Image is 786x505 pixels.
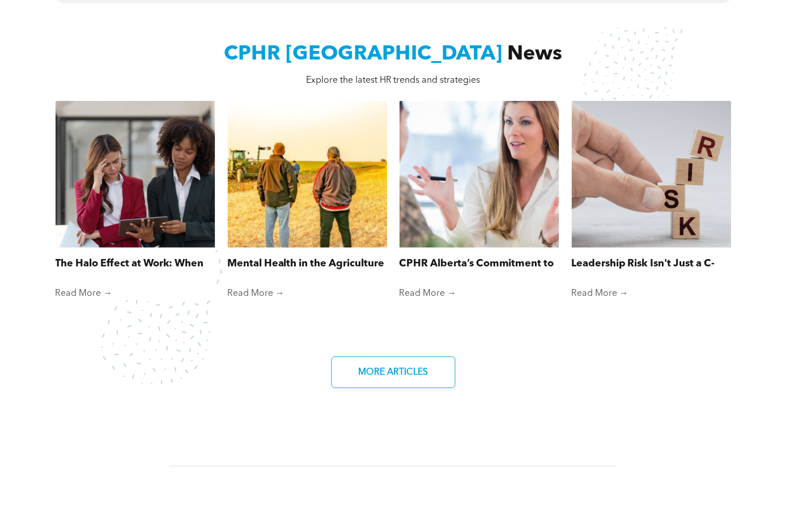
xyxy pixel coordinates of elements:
span: News [507,45,562,65]
a: Leadership Risk Isn't Just a C-Suite Concern [571,256,731,271]
a: Mental Health in the Agriculture Industry [227,256,387,271]
a: Read More → [227,288,387,299]
a: Read More → [55,288,215,299]
a: MORE ARTICLES [331,357,455,388]
span: MORE ARTICLES [354,361,431,383]
a: CPHR Alberta’s Commitment to Supporting Reservists [399,256,559,271]
a: The Halo Effect at Work: When First Impressions Cloud Fair Judgment [55,256,215,271]
span: Explore the latest HR trends and strategies [306,76,479,85]
a: Read More → [571,288,731,299]
span: CPHR [GEOGRAPHIC_DATA] [224,45,502,65]
a: Read More → [399,288,559,299]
